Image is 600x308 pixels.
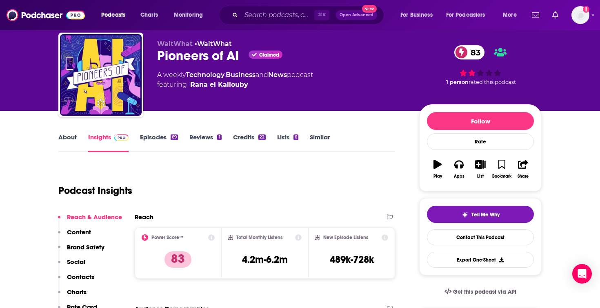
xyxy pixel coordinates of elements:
[571,6,589,24] span: Logged in as MDutt35
[217,134,221,140] div: 1
[583,6,589,13] svg: Add a profile image
[469,79,516,85] span: rated this podcast
[446,79,469,85] span: 1 person
[448,154,469,184] button: Apps
[330,253,374,266] h3: 489k-728k
[174,9,203,21] span: Monitoring
[189,133,221,152] a: Reviews1
[58,213,122,228] button: Reach & Audience
[454,45,484,59] a: 83
[157,80,313,90] span: featuring
[233,133,266,152] a: Credits22
[310,133,330,152] a: Similar
[60,34,142,116] img: Pioneers of AI
[471,211,500,218] span: Tell Me Why
[571,6,589,24] button: Show profile menu
[491,154,512,184] button: Bookmark
[197,40,232,48] a: WaitWhat
[58,133,77,152] a: About
[433,174,442,179] div: Play
[256,71,268,79] span: and
[518,174,529,179] div: Share
[259,53,279,57] span: Claimed
[427,229,534,245] a: Contact This Podcast
[226,71,256,79] a: Business
[135,9,163,22] a: Charts
[572,264,592,284] div: Open Intercom Messenger
[151,235,183,240] h2: Power Score™
[427,133,534,150] div: Rate
[7,7,85,23] img: Podchaser - Follow, Share and Rate Podcasts
[293,134,298,140] div: 6
[427,154,448,184] button: Play
[395,9,443,22] button: open menu
[513,154,534,184] button: Share
[58,258,85,273] button: Social
[446,9,485,21] span: For Podcasters
[549,8,562,22] a: Show notifications dropdown
[67,258,85,266] p: Social
[114,134,129,141] img: Podchaser Pro
[492,174,511,179] div: Bookmark
[58,273,94,288] button: Contacts
[58,185,132,197] h1: Podcast Insights
[241,9,314,22] input: Search podcasts, credits, & more...
[58,243,104,258] button: Brand Safety
[88,133,129,152] a: InsightsPodchaser Pro
[58,288,87,303] button: Charts
[236,235,282,240] h2: Total Monthly Listens
[190,80,248,90] a: Rana el Kaliouby
[186,71,224,79] a: Technology
[314,10,329,20] span: ⌘ K
[470,154,491,184] button: List
[67,273,94,281] p: Contacts
[242,253,288,266] h3: 4.2m-6.2m
[67,288,87,296] p: Charts
[462,211,468,218] img: tell me why sparkle
[140,9,158,21] span: Charts
[427,112,534,130] button: Follow
[58,228,91,243] button: Content
[427,252,534,268] button: Export One-Sheet
[362,5,377,13] span: New
[227,6,392,24] div: Search podcasts, credits, & more...
[195,40,232,48] span: •
[323,235,368,240] h2: New Episode Listens
[477,174,484,179] div: List
[454,174,464,179] div: Apps
[462,45,484,59] span: 83
[441,9,497,22] button: open menu
[224,71,226,79] span: ,
[427,206,534,223] button: tell me why sparkleTell Me Why
[135,213,153,221] h2: Reach
[277,133,298,152] a: Lists6
[419,40,542,90] div: 83 1 personrated this podcast
[497,9,527,22] button: open menu
[168,9,213,22] button: open menu
[503,9,517,21] span: More
[336,10,377,20] button: Open AdvancedNew
[438,282,523,302] a: Get this podcast via API
[96,9,136,22] button: open menu
[157,70,313,90] div: A weekly podcast
[140,133,178,152] a: Episodes69
[171,134,178,140] div: 69
[67,228,91,236] p: Content
[258,134,266,140] div: 22
[529,8,542,22] a: Show notifications dropdown
[571,6,589,24] img: User Profile
[164,251,191,268] p: 83
[453,288,516,295] span: Get this podcast via API
[101,9,125,21] span: Podcasts
[340,13,373,17] span: Open Advanced
[67,243,104,251] p: Brand Safety
[157,40,193,48] span: WaitWhat
[268,71,287,79] a: News
[67,213,122,221] p: Reach & Audience
[400,9,433,21] span: For Business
